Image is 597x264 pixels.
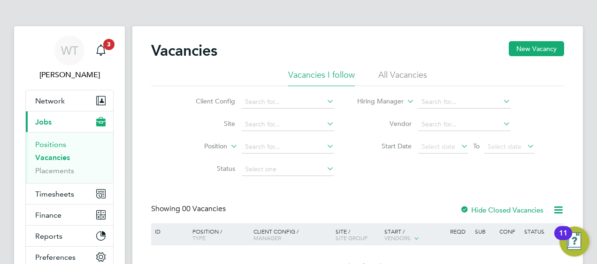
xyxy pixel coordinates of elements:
[26,111,113,132] button: Jobs
[382,223,448,247] div: Start /
[35,166,74,175] a: Placements
[559,227,589,257] button: Open Resource Center, 11 new notifications
[242,95,334,109] input: Search for...
[26,132,113,183] div: Jobs
[421,142,455,151] span: Select date
[418,95,511,109] input: Search for...
[448,223,472,239] div: Reqd
[358,142,412,150] label: Start Date
[35,140,66,149] a: Positions
[35,190,74,198] span: Timesheets
[192,234,206,242] span: Type
[35,96,65,105] span: Network
[35,153,70,162] a: Vacancies
[35,117,52,126] span: Jobs
[242,140,334,154] input: Search for...
[497,223,521,239] div: Conf
[181,119,235,128] label: Site
[61,44,78,57] span: WT
[25,69,114,81] span: Wendy Turner
[35,211,61,220] span: Finance
[336,234,367,242] span: Site Group
[418,118,511,131] input: Search for...
[26,90,113,111] button: Network
[173,142,227,151] label: Position
[181,97,235,105] label: Client Config
[253,234,281,242] span: Manager
[242,118,334,131] input: Search for...
[473,223,497,239] div: Sub
[26,205,113,225] button: Finance
[251,223,333,246] div: Client Config /
[470,140,482,152] span: To
[509,41,564,56] button: New Vacancy
[26,226,113,246] button: Reports
[181,164,235,173] label: Status
[151,41,217,60] h2: Vacancies
[153,223,185,239] div: ID
[333,223,383,246] div: Site /
[26,183,113,204] button: Timesheets
[350,97,404,106] label: Hiring Manager
[242,163,334,176] input: Select one
[25,36,114,81] a: WT[PERSON_NAME]
[35,253,76,262] span: Preferences
[378,69,427,86] li: All Vacancies
[522,223,563,239] div: Status
[185,223,251,246] div: Position /
[460,205,543,214] label: Hide Closed Vacancies
[384,234,411,242] span: Vendors
[182,204,226,213] span: 00 Vacancies
[358,119,412,128] label: Vendor
[151,204,228,214] div: Showing
[288,69,355,86] li: Vacancies I follow
[488,142,521,151] span: Select date
[103,39,115,50] span: 3
[35,232,62,241] span: Reports
[559,233,567,245] div: 11
[92,36,110,66] a: 3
